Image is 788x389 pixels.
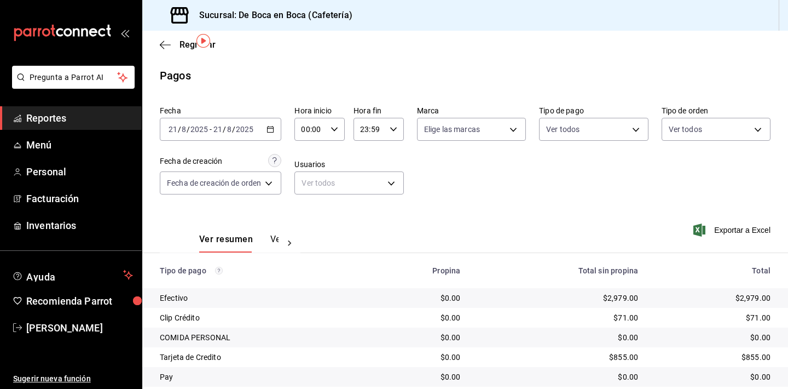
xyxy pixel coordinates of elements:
span: Ver todos [546,124,580,135]
span: Menú [26,138,133,152]
input: -- [168,125,178,134]
div: $0.00 [374,352,461,363]
label: Hora fin [354,107,404,115]
div: $0.00 [478,332,638,343]
input: -- [227,125,232,134]
span: Personal [26,164,133,179]
div: $0.00 [656,332,770,343]
div: $0.00 [374,332,461,343]
div: Pagos [160,67,191,84]
button: Exportar a Excel [696,224,770,237]
span: Ver todos [669,124,702,135]
label: Marca [417,107,526,115]
div: $71.00 [478,312,638,323]
div: $0.00 [656,371,770,382]
div: Clip Crédito [160,312,356,323]
span: Inventarios [26,218,133,233]
div: Efectivo [160,293,356,304]
div: $71.00 [656,312,770,323]
a: Pregunta a Parrot AI [8,79,135,91]
svg: Los pagos realizados con Pay y otras terminales son montos brutos. [215,267,223,274]
div: Tipo de pago [160,266,356,275]
label: Fecha [160,107,281,115]
label: Tipo de orden [662,107,770,115]
div: Total [656,266,770,275]
div: Total sin propina [478,266,638,275]
div: $2,979.00 [478,293,638,304]
button: open_drawer_menu [120,28,129,37]
span: - [210,125,212,134]
span: Fecha de creación de orden [167,178,261,188]
div: $2,979.00 [656,293,770,304]
div: Fecha de creación [160,156,222,167]
span: Regresar [179,39,216,50]
span: Facturación [26,191,133,206]
span: Recomienda Parrot [26,294,133,308]
div: $0.00 [374,371,461,382]
span: Reportes [26,111,133,125]
label: Usuarios [294,161,403,168]
div: $0.00 [374,312,461,323]
label: Hora inicio [294,107,345,115]
div: $855.00 [656,352,770,363]
h3: Sucursal: De Boca en Boca (Cafetería) [190,9,352,22]
span: / [187,125,190,134]
div: $0.00 [374,293,461,304]
span: / [223,125,226,134]
span: / [232,125,235,134]
input: -- [213,125,223,134]
span: Pregunta a Parrot AI [30,72,118,83]
div: $855.00 [478,352,638,363]
input: ---- [190,125,208,134]
input: -- [181,125,187,134]
div: Propina [374,266,461,275]
div: navigation tabs [199,234,279,253]
div: COMIDA PERSONAL [160,332,356,343]
img: Tooltip marker [196,34,210,48]
input: ---- [235,125,254,134]
button: Ver pagos [270,234,311,253]
span: Sugerir nueva función [13,373,133,385]
span: / [178,125,181,134]
div: Pay [160,371,356,382]
span: Elige las marcas [424,124,480,135]
button: Ver resumen [199,234,253,253]
button: Regresar [160,39,216,50]
div: Tarjeta de Credito [160,352,356,363]
label: Tipo de pago [539,107,648,115]
div: Ver todos [294,171,403,195]
button: Pregunta a Parrot AI [12,66,135,89]
div: $0.00 [478,371,638,382]
span: [PERSON_NAME] [26,321,133,335]
span: Ayuda [26,268,119,282]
